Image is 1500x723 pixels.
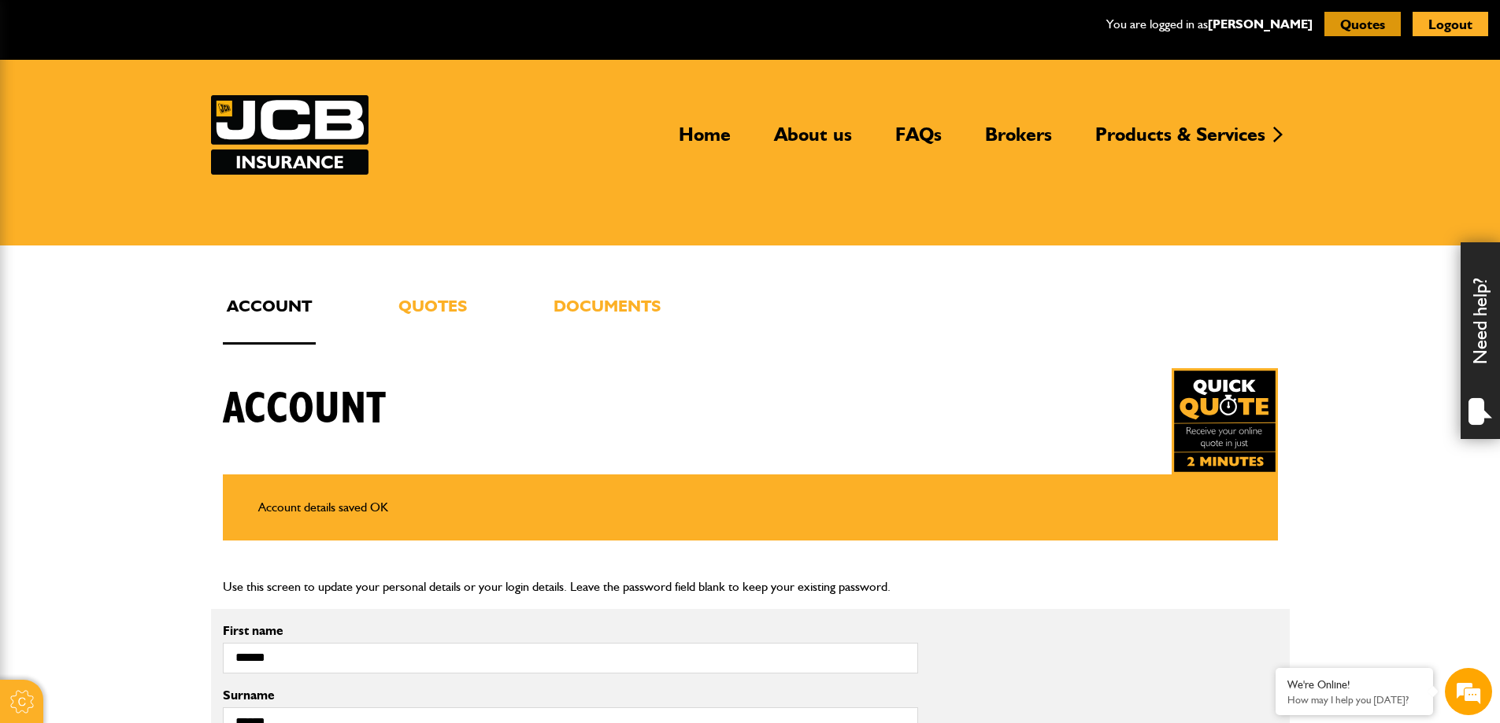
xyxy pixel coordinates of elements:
[1208,17,1313,31] a: [PERSON_NAME]
[214,485,286,506] em: Start Chat
[1287,694,1421,706] p: How may I help you today?
[1083,123,1277,159] a: Products & Services
[667,123,743,159] a: Home
[211,95,369,175] img: JCB Insurance Services logo
[223,293,316,345] a: Account
[20,238,287,273] input: Enter your phone number
[762,123,864,159] a: About us
[883,123,954,159] a: FAQs
[394,293,471,345] a: Quotes
[258,497,1243,518] li: Account details saved OK
[211,95,369,175] a: JCB Insurance Services
[258,8,296,46] div: Minimize live chat window
[20,192,287,227] input: Enter your email address
[82,88,265,109] div: Chat with us now
[1106,14,1313,35] p: You are logged in as
[973,123,1064,159] a: Brokers
[20,146,287,180] input: Enter your last name
[1172,368,1278,474] img: Quick Quote
[1461,242,1500,439] div: Need help?
[27,87,66,109] img: d_20077148190_company_1631870298795_20077148190
[1287,678,1421,692] div: We're Online!
[550,293,665,345] a: Documents
[1413,12,1488,36] button: Logout
[223,689,918,702] label: Surname
[223,625,918,637] label: First name
[223,383,386,436] h1: Account
[223,577,1278,597] p: Use this screen to update your personal details or your login details. Leave the password field b...
[1172,368,1278,474] a: Get your insurance quote in just 2-minutes
[1324,12,1401,36] button: Quotes
[20,285,287,471] textarea: Type your message and hit 'Enter'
